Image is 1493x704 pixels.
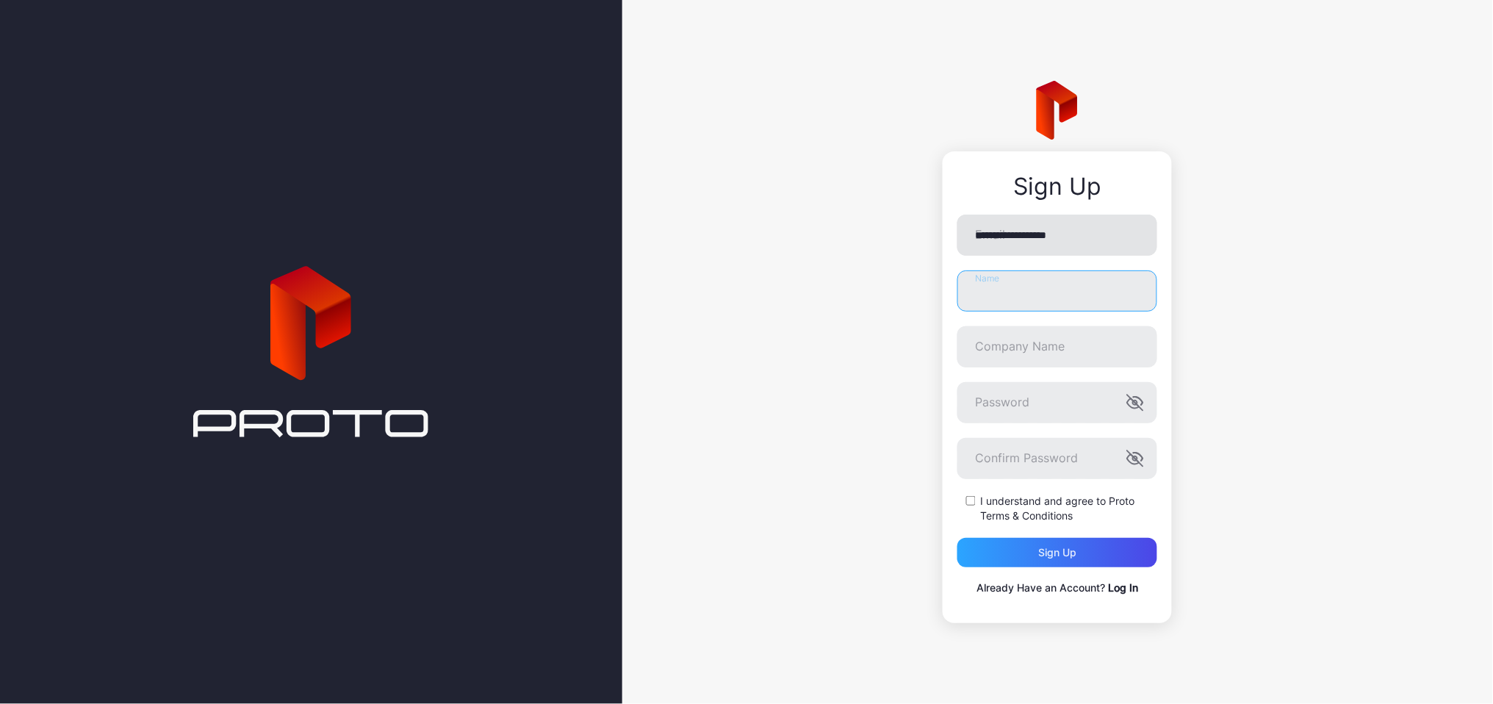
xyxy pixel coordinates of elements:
button: Sign up [957,538,1157,567]
button: Password [1126,394,1144,412]
input: Name [957,270,1157,312]
input: Company Name [957,326,1157,367]
input: Email [957,215,1157,256]
div: Sign Up [957,173,1157,200]
label: I understand and agree to [980,494,1157,523]
div: Sign up [1038,547,1076,558]
a: Log In [1108,581,1138,594]
input: Password [957,382,1157,423]
input: Confirm Password [957,438,1157,479]
p: Already Have an Account? [957,579,1157,597]
button: Confirm Password [1126,450,1144,467]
